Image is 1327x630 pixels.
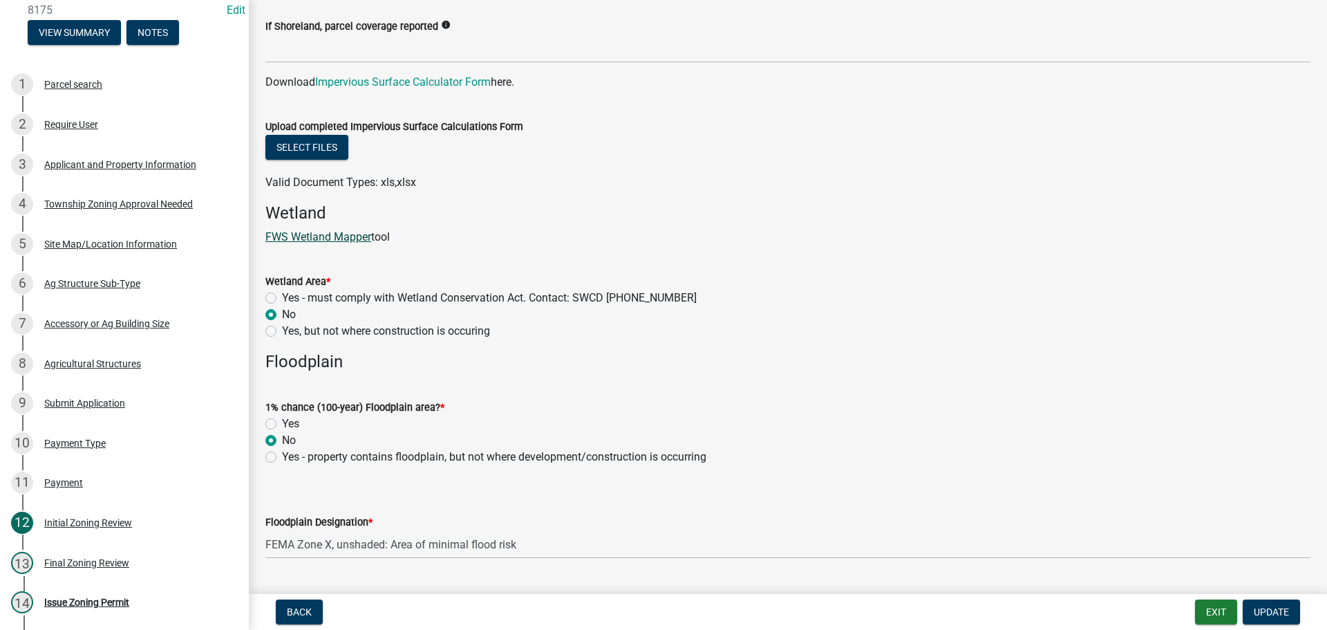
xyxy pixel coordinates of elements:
[282,323,490,340] label: Yes, but not where construction is occuring
[11,272,33,295] div: 6
[265,403,444,413] label: 1% chance (100-year) Floodplain area?
[276,600,323,624] button: Back
[282,432,296,449] label: No
[265,22,438,32] label: If Shoreland, parcel coverage reported
[11,113,33,136] div: 2
[44,438,106,448] div: Payment Type
[11,552,33,574] div: 13
[11,233,33,255] div: 5
[315,75,491,89] a: Impervious Surface Calculator Form
[28,28,121,39] wm-modal-confirm: Summary
[44,597,129,607] div: Issue Zoning Permit
[44,120,98,129] div: Require User
[1254,606,1289,618] span: Update
[44,359,141,369] div: Agricultural Structures
[441,20,451,30] i: info
[227,3,245,17] wm-modal-confirm: Edit Application Number
[44,558,129,568] div: Final Zoning Review
[1243,600,1300,624] button: Update
[11,432,33,454] div: 10
[265,176,416,189] span: Valid Document Types: xls,xlsx
[265,277,330,287] label: Wetland Area
[1195,600,1237,624] button: Exit
[265,230,371,243] a: FWS Wetland Mapper
[44,199,193,209] div: Township Zoning Approval Needed
[44,518,132,528] div: Initial Zoning Review
[265,352,1310,372] h4: Floodplain
[126,28,179,39] wm-modal-confirm: Notes
[11,472,33,494] div: 11
[11,73,33,95] div: 1
[282,416,299,432] label: Yes
[11,154,33,176] div: 3
[282,449,706,465] label: Yes - property contains floodplain, but not where development/construction is occurring
[44,398,125,408] div: Submit Application
[11,193,33,215] div: 4
[126,20,179,45] button: Notes
[44,279,140,288] div: Ag Structure Sub-Type
[265,122,523,132] label: Upload completed Impervious Surface Calculations Form
[44,80,102,89] div: Parcel search
[227,3,245,17] a: Edit
[44,239,177,249] div: Site Map/Location Information
[11,313,33,335] div: 7
[44,319,169,328] div: Accessory or Ag Building Size
[11,512,33,534] div: 12
[11,353,33,375] div: 8
[287,606,312,618] span: Back
[282,306,296,323] label: No
[44,478,83,488] div: Payment
[265,203,1310,223] h4: Wetland
[282,290,697,306] label: Yes - must comply with Wetland Conservation Act. Contact: SWCD [PHONE_NUMBER]
[265,135,348,160] button: Select files
[265,229,1310,245] p: tool
[11,392,33,414] div: 9
[28,3,221,17] span: 8175
[11,591,33,613] div: 14
[28,20,121,45] button: View Summary
[265,74,1310,91] p: Download here.
[265,518,373,528] label: Floodplain Designation
[44,160,196,169] div: Applicant and Property Information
